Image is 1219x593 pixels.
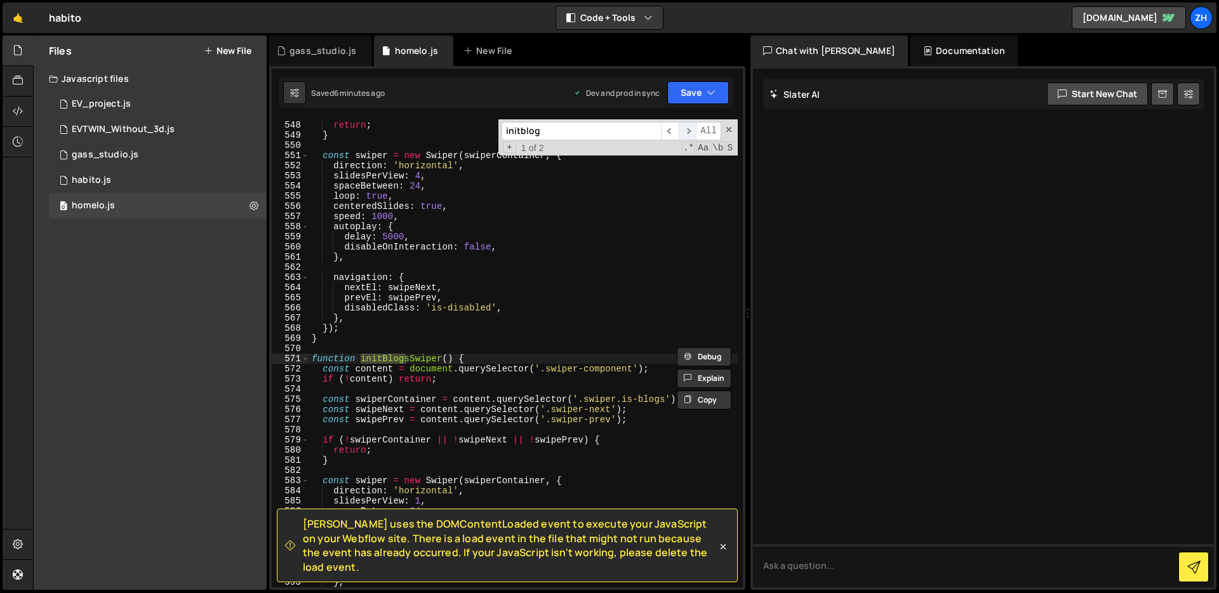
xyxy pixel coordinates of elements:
div: 578 [272,425,309,435]
div: 558 [272,222,309,232]
button: New File [204,46,251,56]
button: Save [667,81,729,104]
span: CaseSensitive Search [696,142,710,154]
div: 582 [272,465,309,476]
div: 575 [272,394,309,404]
button: Copy [677,390,731,410]
a: zh [1190,6,1213,29]
div: habito.js [72,175,111,186]
div: 571 [272,354,309,364]
div: New File [463,44,517,57]
input: Search for [502,122,661,140]
button: Code + Tools [556,6,663,29]
div: Chat with [PERSON_NAME] [750,36,908,66]
div: 593 [272,577,309,587]
div: 555 [272,191,309,201]
div: 550 [272,140,309,150]
div: 587 [272,516,309,526]
div: 548 [272,120,309,130]
span: ​ [679,122,696,140]
div: gass_studio.js [290,44,356,57]
div: 552 [272,161,309,171]
div: 13378/41195.js [49,117,267,142]
div: 577 [272,415,309,425]
div: 559 [272,232,309,242]
a: [DOMAIN_NAME] [1072,6,1186,29]
div: homelo.js [395,44,438,57]
div: Dev and prod in sync [573,88,660,98]
div: 568 [272,323,309,333]
div: 560 [272,242,309,252]
div: 569 [272,333,309,343]
span: Search In Selection [726,142,734,154]
button: Debug [677,347,731,366]
div: Javascript files [34,66,267,91]
div: 583 [272,476,309,486]
div: 13378/44011.js [49,193,267,218]
div: 570 [272,343,309,354]
div: 551 [272,150,309,161]
span: Alt-Enter [696,122,721,140]
div: 563 [272,272,309,283]
h2: Files [49,44,72,58]
button: Explain [677,369,731,388]
div: 564 [272,283,309,293]
div: 567 [272,313,309,323]
div: 585 [272,496,309,506]
div: 566 [272,303,309,313]
div: 561 [272,252,309,262]
div: 580 [272,445,309,455]
div: 574 [272,384,309,394]
div: 590 [272,547,309,557]
div: 556 [272,201,309,211]
div: 588 [272,526,309,536]
span: ​ [661,122,679,140]
div: 554 [272,181,309,191]
div: EV_project.js [72,98,131,110]
div: gass_studio.js [72,149,138,161]
button: Start new chat [1047,83,1148,105]
span: RegExp Search [682,142,695,154]
span: 1 of 2 [516,143,549,153]
div: 589 [272,536,309,547]
div: 13378/33578.js [49,168,267,193]
span: Whole Word Search [711,142,724,154]
div: 557 [272,211,309,222]
div: 565 [272,293,309,303]
div: Documentation [910,36,1018,66]
a: 🤙 [3,3,34,33]
div: EVTWIN_Without_3d.js [72,124,175,135]
div: homelo.js [72,200,115,211]
div: Saved [311,88,385,98]
div: 579 [272,435,309,445]
div: 572 [272,364,309,374]
div: 553 [272,171,309,181]
div: 586 [272,506,309,516]
div: 6 minutes ago [334,88,385,98]
div: 584 [272,486,309,496]
span: 0 [60,202,67,212]
div: 591 [272,557,309,567]
h2: Slater AI [769,88,820,100]
div: 576 [272,404,309,415]
span: Toggle Replace mode [503,142,516,153]
div: 13378/43790.js [49,142,267,168]
div: 592 [272,567,309,577]
div: 573 [272,374,309,384]
div: habito [49,10,81,25]
span: [PERSON_NAME] uses the DOMContentLoaded event to execute your JavaScript on your Webflow site. Th... [303,517,717,574]
div: 581 [272,455,309,465]
div: 13378/40224.js [49,91,267,117]
div: 562 [272,262,309,272]
div: 549 [272,130,309,140]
